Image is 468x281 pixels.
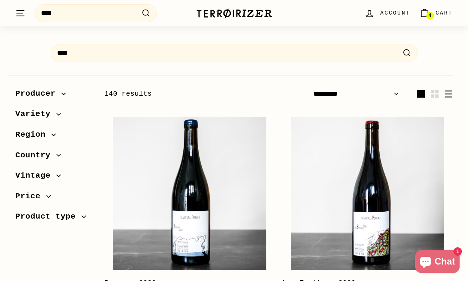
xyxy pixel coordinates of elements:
button: Country [15,147,92,168]
span: Producer [15,87,61,100]
span: Product type [15,210,82,223]
span: Account [380,9,410,17]
inbox-online-store-chat: Shopify online store chat [413,250,462,275]
span: Cart [435,9,453,17]
button: Region [15,126,92,147]
a: Cart [415,2,457,25]
button: Price [15,188,92,209]
span: 4 [429,13,431,18]
a: Account [360,2,415,25]
span: Variety [15,108,56,121]
span: Country [15,149,56,162]
span: Price [15,190,46,203]
button: Producer [15,85,92,106]
span: Vintage [15,169,56,182]
button: Vintage [15,167,92,188]
div: 140 results [104,88,279,100]
h1: Search [15,13,453,29]
button: Product type [15,208,92,229]
span: Region [15,128,51,141]
button: Variety [15,106,92,126]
